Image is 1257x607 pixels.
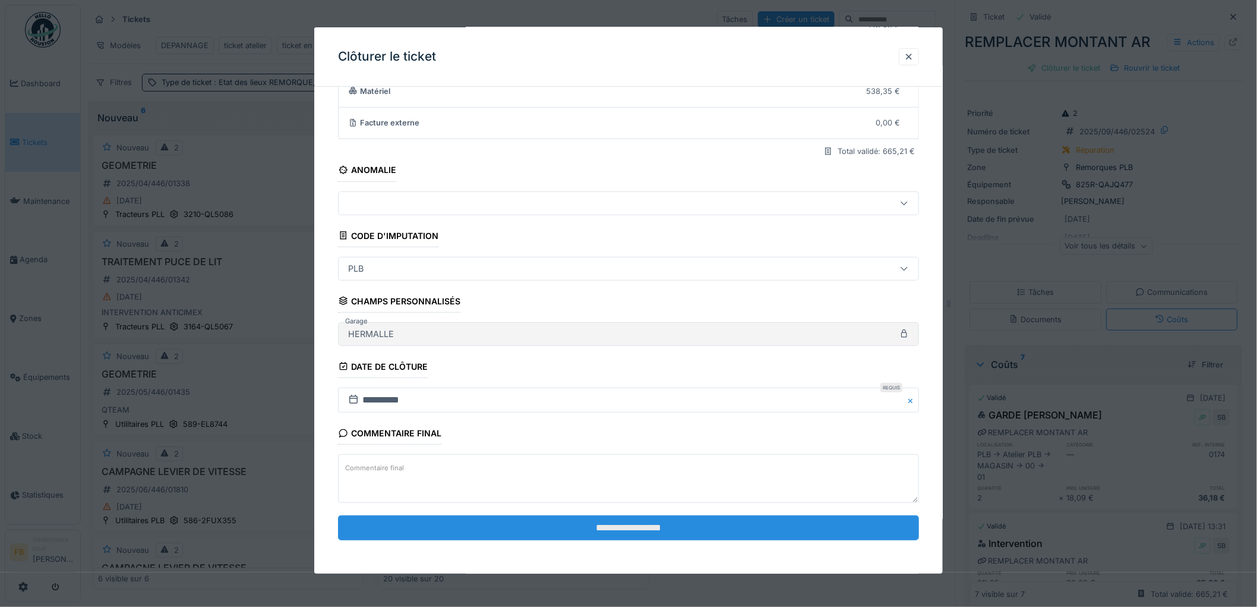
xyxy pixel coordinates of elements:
div: Anomalie [338,161,396,181]
h3: Clôturer le ticket [338,49,436,64]
button: Close [906,388,919,413]
div: Matériel [348,85,857,96]
summary: Facture externe0,00 € [343,112,914,134]
div: 0,00 € [876,117,900,128]
summary: Matériel538,35 € [343,80,914,102]
label: Garage [343,316,370,326]
div: Facture externe [348,117,867,128]
div: HERMALLE [343,328,399,341]
div: Date de clôture [338,358,428,378]
div: 538,35 € [866,85,900,96]
div: Code d'imputation [338,227,438,247]
div: PLB [343,262,368,275]
div: Requis [880,383,902,392]
label: Commentaire final [343,461,406,476]
div: Total validé: 665,21 € [838,146,915,157]
div: Champs personnalisés [338,293,460,313]
div: Commentaire final [338,424,441,445]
